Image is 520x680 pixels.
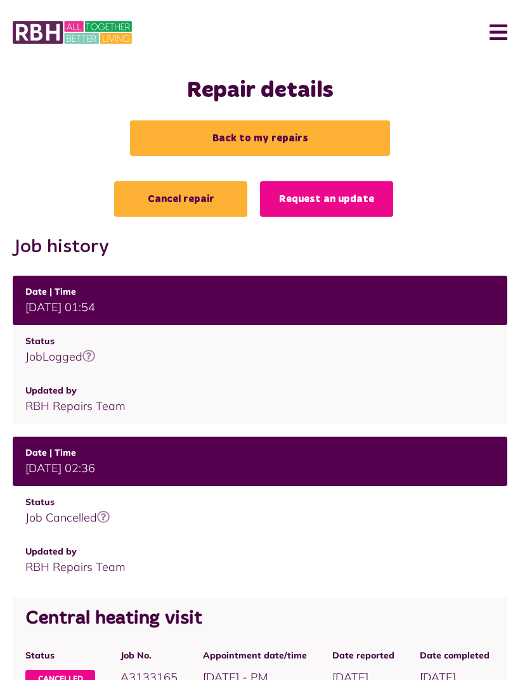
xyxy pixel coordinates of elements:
h1: Repair details [13,77,507,105]
span: Date completed [420,649,490,662]
span: Central heating visit [25,609,202,628]
span: Status [25,649,95,662]
td: JobLogged [13,325,507,375]
h2: Job history [13,236,507,259]
span: Date reported [332,649,394,662]
td: Job Cancelled [13,486,507,536]
span: Appointment date/time [203,649,307,662]
td: RBH Repairs Team [13,375,507,424]
td: [DATE] 01:54 [13,276,507,325]
td: RBH Repairs Team [13,536,507,585]
td: [DATE] 02:36 [13,437,507,486]
img: MyRBH [13,19,132,46]
a: Back to my repairs [130,120,390,156]
a: Cancel repair [114,181,247,217]
span: Job No. [120,649,178,662]
a: Request an update [260,181,393,217]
